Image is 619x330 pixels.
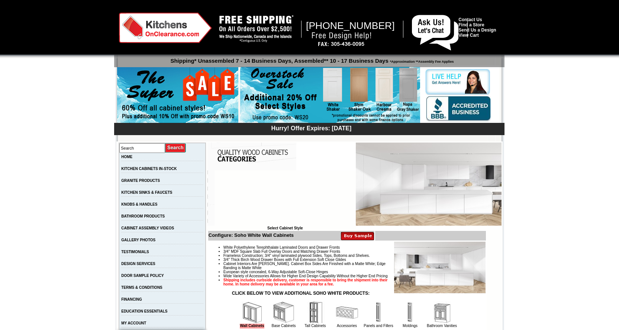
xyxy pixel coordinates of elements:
[121,179,160,183] a: GRANITE PRODUCTS
[121,262,155,266] a: DESIGN SERVICES
[121,285,162,290] a: TERMS & CONDITIONS
[304,324,326,328] a: Tall Cabinets
[223,258,346,262] span: 3/4" Thick Birch Wood Drawer Boxes with Full Extension Soft Close Glides
[431,301,453,324] img: Bathroom Vanities
[121,309,167,313] a: EDUCATION ESSENTIALS
[240,324,264,329] a: Wall Cabinets
[223,262,386,270] span: Cabinet Interiors Are [PERSON_NAME]. Cabinet Box Sides Are Finished with a Matte White; Edge Band...
[223,245,340,249] span: White Polyethylene Terephthalate Laminated Doors and Drawer Fronts
[121,321,146,325] a: MY ACCOUNT
[458,22,484,27] a: Find a Store
[118,124,504,132] div: Hurry! Offer Expires: [DATE]
[121,202,157,206] a: KNOBS & HANDLES
[367,301,390,324] img: Panels and Fillers
[223,249,340,254] span: 3/4" MDF Square Slab Full Overlay Doors and Matching Drawer Fronts
[241,301,263,324] img: Wall Cabinets
[458,17,482,22] a: Contact Us
[223,278,388,286] strong: Shipping includes curbside delivery, customer is responsible to bring the shipment into their hom...
[121,167,177,171] a: KITCHEN CABINETS IN-STOCK
[389,58,454,63] span: *Approximation **Assembly Fee Applies
[267,226,303,230] b: Select Cabinet Style
[364,324,393,328] a: Panels and Fillers
[215,170,356,226] iframe: Browser incompatible
[165,143,186,153] input: Submit
[394,242,486,293] img: Product Image
[356,143,502,226] img: Soho White
[121,226,174,230] a: CABINET ASSEMBLY VIDEOS
[271,324,296,328] a: Base Cabinets
[121,155,132,159] a: HOME
[121,238,155,242] a: GALLERY PHOTOS
[121,190,172,195] a: KITCHEN SINKS & FAUCETS
[223,254,370,258] span: Frameless Construction; 3/4" vinyl laminated plywood Sides, Tops, Bottoms and Shelves.
[119,13,212,43] img: Kitchens on Clearance Logo
[118,54,504,64] p: Shipping* Unassembled 7 - 14 Business Days, Assembled** 10 - 17 Business Days
[403,324,417,328] a: Moldings
[121,214,165,218] a: BATHROOM PRODUCTS
[458,27,496,33] a: Send Us a Design
[337,324,357,328] a: Accessories
[399,301,421,324] img: Moldings
[223,270,328,274] span: European style concealed, 6-Way Adjustable Soft-Close Hinges
[427,324,457,328] a: Bathroom Vanities
[306,20,395,31] span: [PHONE_NUMBER]
[209,232,294,238] b: Configure: Soho White Wall Cabinets
[232,291,370,296] strong: CLICK BELOW TO VIEW ADDITIONAL SOHO WHITE PRODUCTS:
[458,33,478,38] a: View Cart
[121,250,149,254] a: TESTIMONIALS
[304,301,326,324] img: Tall Cabinets
[336,301,358,324] img: Accessories
[121,274,164,278] a: DOOR SAMPLE POLICY
[223,274,388,278] span: Wide Variety of Accessories Allows for Higher End Design Capability Without the Higher End Pricing
[121,297,142,301] a: FINANCING
[273,301,295,324] img: Base Cabinets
